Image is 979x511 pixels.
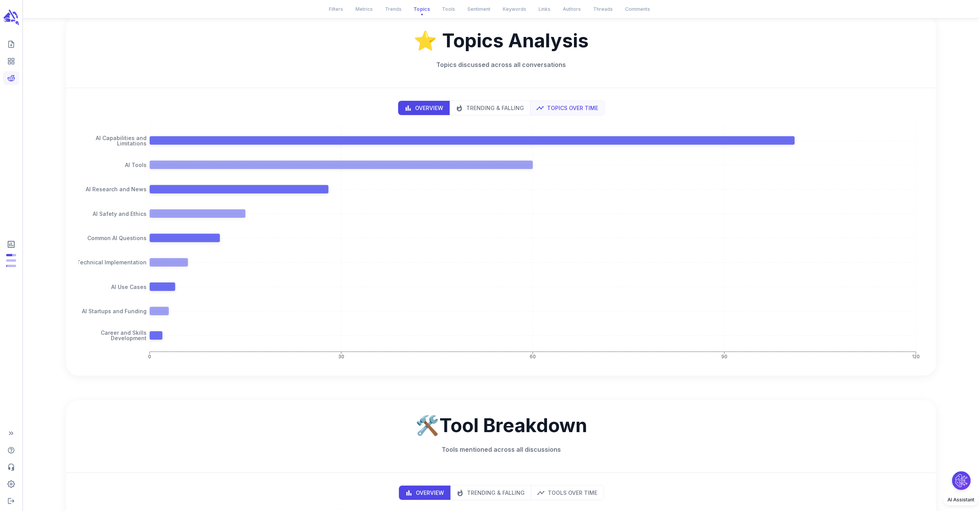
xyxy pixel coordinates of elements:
p: Overview [416,489,444,497]
p: Trending & Falling [467,489,525,497]
p: Tools mentioned across all discussions [78,445,924,454]
div: display mode [398,100,605,115]
p: Tools Over Time [548,489,597,497]
button: Comments [620,3,655,15]
span: Expand Sidebar [3,426,19,440]
tspan: AI Safety and Ethics [93,210,147,217]
button: trends view [449,101,530,115]
span: Adjust your account settings [3,477,19,491]
button: Topics [409,2,435,16]
span: AI Assistant [947,497,974,503]
span: Help Center [3,443,19,457]
p: Overview [415,104,443,112]
span: View Subscription & Usage [3,237,19,252]
tspan: 0 [148,354,151,359]
button: Tools [437,3,460,15]
tspan: Development [111,335,147,342]
span: View your content dashboard [3,54,19,68]
tspan: Career and Skills [101,330,147,336]
button: Links [534,3,555,15]
tspan: Limitations [117,140,147,147]
div: display mode [399,485,604,500]
button: Metrics [351,3,377,15]
h2: ⭐️ Topics Analysis [78,28,924,54]
span: Posts: 12 of 20 monthly posts used [6,254,16,256]
button: time series [531,486,604,500]
button: trends view [450,486,531,500]
p: Trending & Falling [466,104,524,112]
span: Contact Support [3,460,19,474]
tspan: 120 [912,354,920,359]
span: Create new content [3,37,19,51]
tspan: AI Capabilities and [96,135,147,141]
span: Logout [3,494,19,508]
span: Input Tokens: 83,822 of 1,066,667 monthly tokens used. These limits are based on the last model y... [6,265,16,267]
span: Output Tokens: 1,168 of 213,333 monthly tokens used. These limits are based on the last model you... [6,259,16,262]
tspan: Technical Implementation [77,259,147,266]
tspan: AI Startups and Funding [82,308,147,314]
tspan: Common AI Questions [87,235,147,241]
button: Authors [558,3,585,15]
tspan: 90 [721,354,727,359]
button: bar chart [399,486,450,500]
tspan: 30 [338,354,344,359]
p: Topics Over Time [547,104,598,112]
button: time series view [530,101,604,115]
h2: 🛠️ Tool Breakdown [78,412,924,439]
button: bar chart [398,101,450,115]
p: Topics discussed across all conversations [78,60,924,69]
span: View your Reddit Intelligence add-on dashboard [3,71,19,85]
button: Threads [589,3,617,15]
button: Trends [380,3,406,15]
tspan: AI Research and News [86,186,147,193]
tspan: AI Tools [125,162,147,168]
button: Keywords [498,3,531,15]
tspan: AI Use Cases [111,284,147,290]
tspan: 60 [530,354,536,359]
button: Filters [324,3,348,15]
button: Sentiment [463,3,495,15]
